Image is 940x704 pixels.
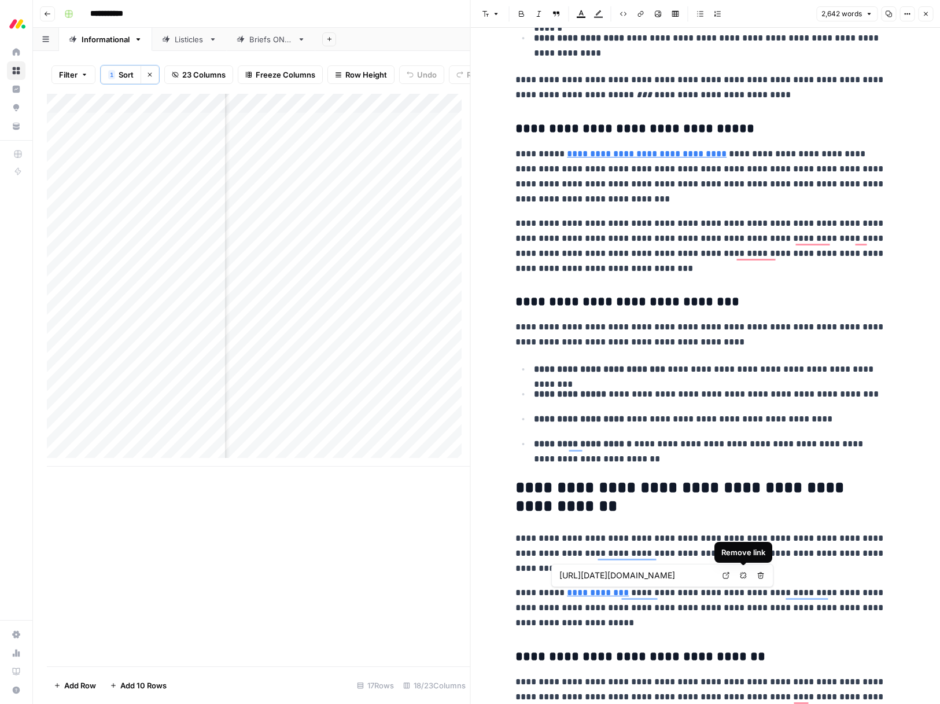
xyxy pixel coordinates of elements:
[821,9,862,19] span: 2,642 words
[227,28,315,51] a: Briefs ONLY
[110,70,113,79] span: 1
[103,676,174,695] button: Add 10 Rows
[327,65,395,84] button: Row Height
[7,625,25,644] a: Settings
[59,28,152,51] a: Informational
[7,662,25,681] a: Learning Hub
[82,34,130,45] div: Informational
[249,34,293,45] div: Briefs ONLY
[449,65,493,84] button: Redo
[399,65,444,84] button: Undo
[7,117,25,135] a: Your Data
[399,676,470,695] div: 18/23 Columns
[7,98,25,117] a: Opportunities
[352,676,399,695] div: 17 Rows
[64,680,96,691] span: Add Row
[7,9,25,38] button: Workspace: Monday.com
[7,80,25,98] a: Insights
[175,34,204,45] div: Listicles
[7,13,28,34] img: Monday.com Logo
[164,65,233,84] button: 23 Columns
[417,69,437,80] span: Undo
[59,69,78,80] span: Filter
[7,644,25,662] a: Usage
[345,69,387,80] span: Row Height
[152,28,227,51] a: Listicles
[7,61,25,80] a: Browse
[51,65,95,84] button: Filter
[238,65,323,84] button: Freeze Columns
[47,676,103,695] button: Add Row
[816,6,878,21] button: 2,642 words
[108,70,115,79] div: 1
[7,43,25,61] a: Home
[119,69,134,80] span: Sort
[101,65,141,84] button: 1Sort
[120,680,167,691] span: Add 10 Rows
[256,69,315,80] span: Freeze Columns
[7,681,25,699] button: Help + Support
[182,69,226,80] span: 23 Columns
